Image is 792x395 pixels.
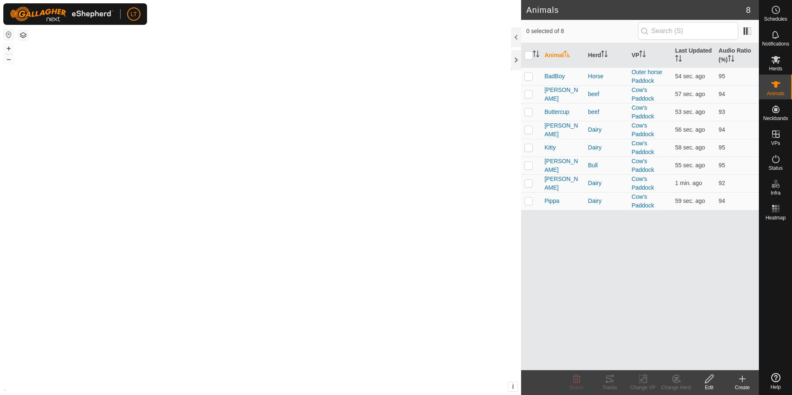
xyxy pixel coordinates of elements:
p-sorticon: Activate to sort [601,52,608,58]
a: Cow's Paddock [632,104,654,120]
p-sorticon: Activate to sort [564,52,570,58]
p-sorticon: Activate to sort [533,52,539,58]
span: Notifications [762,41,789,46]
span: [PERSON_NAME] [544,157,581,174]
button: + [4,43,14,53]
span: 94 [719,126,725,133]
span: Neckbands [763,116,788,121]
span: 94 [719,197,725,204]
span: [PERSON_NAME] [544,175,581,192]
div: Tracks [593,384,626,391]
div: Create [726,384,759,391]
p-sorticon: Activate to sort [728,56,734,63]
span: Sep 6, 2025, 7:03 PM [675,108,705,115]
button: Map Layers [18,30,28,40]
a: Privacy Policy [228,384,259,392]
a: Outer horse Paddock [632,69,662,84]
div: beef [588,108,625,116]
span: BadBoy [544,72,565,81]
span: Sep 6, 2025, 7:03 PM [675,144,705,151]
div: Bull [588,161,625,170]
span: VPs [771,141,780,146]
span: 95 [719,162,725,169]
span: Sep 6, 2025, 7:03 PM [675,162,705,169]
span: Infra [770,190,780,195]
span: Sep 6, 2025, 7:03 PM [675,73,705,79]
span: Sep 6, 2025, 7:03 PM [675,197,705,204]
h2: Animals [526,5,746,15]
th: Herd [585,43,628,68]
img: Gallagher Logo [10,7,113,22]
span: Delete [570,385,584,390]
button: Reset Map [4,30,14,40]
div: Horse [588,72,625,81]
span: LT [130,10,137,19]
span: 92 [719,180,725,186]
a: Cow's Paddock [632,158,654,173]
span: [PERSON_NAME] [544,121,581,139]
p-sorticon: Activate to sort [639,52,646,58]
th: Last Updated [672,43,715,68]
span: Status [768,166,782,171]
a: Contact Us [269,384,293,392]
span: 93 [719,108,725,115]
span: 8 [746,4,751,16]
button: i [508,382,517,391]
div: Dairy [588,179,625,188]
a: Cow's Paddock [632,140,654,155]
a: Cow's Paddock [632,122,654,137]
a: Cow's Paddock [632,176,654,191]
span: Heatmap [765,215,786,220]
span: Sep 6, 2025, 7:03 PM [675,91,705,97]
a: Help [759,370,792,393]
button: – [4,54,14,64]
span: Sep 6, 2025, 7:03 PM [675,180,702,186]
span: 0 selected of 8 [526,27,637,36]
span: Herds [769,66,782,71]
span: Buttercup [544,108,569,116]
div: Dairy [588,197,625,205]
div: beef [588,90,625,99]
span: Help [770,385,781,390]
span: [PERSON_NAME] [544,86,581,103]
div: Dairy [588,143,625,152]
a: Cow's Paddock [632,193,654,209]
div: Change Herd [659,384,693,391]
div: Dairy [588,125,625,134]
span: Animals [767,91,785,96]
div: Edit [693,384,726,391]
span: Schedules [764,17,787,22]
span: Pippa [544,197,559,205]
span: Sep 6, 2025, 7:03 PM [675,126,705,133]
th: Animal [541,43,584,68]
th: VP [628,43,672,68]
input: Search (S) [638,22,738,40]
p-sorticon: Activate to sort [675,56,682,63]
span: 94 [719,91,725,97]
span: 95 [719,73,725,79]
div: Change VP [626,384,659,391]
span: 95 [719,144,725,151]
a: Cow's Paddock [632,87,654,102]
span: i [512,383,514,390]
th: Audio Ratio (%) [715,43,759,68]
span: Kitty [544,143,555,152]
